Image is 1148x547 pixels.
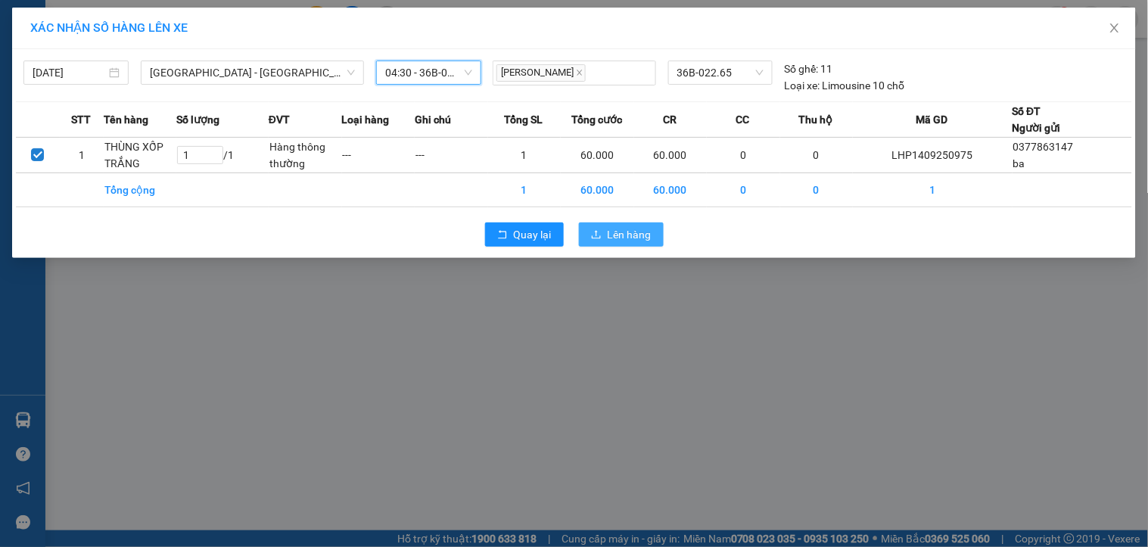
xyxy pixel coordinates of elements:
button: Close [1094,8,1136,50]
td: Hàng thông thường [269,138,342,173]
span: close [1109,22,1121,34]
span: Số lượng [176,111,219,128]
span: Loại xe: [785,77,820,94]
div: 11 [785,61,833,77]
span: 0377863147 [1013,141,1074,153]
input: 14/09/2025 [33,64,106,81]
span: Mã GD [916,111,948,128]
strong: CÔNG TY TNHH VĨNH QUANG [29,12,110,61]
span: Tổng SL [505,111,543,128]
td: 0 [707,138,780,173]
td: 1 [60,138,104,173]
span: Tên hàng [104,111,148,128]
td: --- [342,138,415,173]
span: Số ghế: [785,61,819,77]
strong: PHIẾU GỬI HÀNG [32,64,108,97]
td: --- [415,138,488,173]
td: 60.000 [634,173,708,207]
span: rollback [497,229,508,241]
td: 1 [853,173,1012,207]
td: / 1 [176,138,269,173]
span: Tổng cước [571,111,622,128]
button: rollbackQuay lại [485,222,564,247]
span: Loại hàng [342,111,390,128]
strong: Hotline : 0889 23 23 23 [20,100,119,111]
img: logo [8,42,17,113]
td: 1 [488,138,562,173]
span: Ghi chú [415,111,451,128]
td: 60.000 [561,138,634,173]
td: THÙNG XỐP TRẮNG [104,138,177,173]
td: 0 [780,173,854,207]
div: Limousine 10 chỗ [785,77,905,94]
div: Số ĐT Người gửi [1013,103,1061,136]
td: LHP1409250975 [853,138,1012,173]
span: close [576,69,583,76]
td: 0 [707,173,780,207]
span: 36B-022.65 [677,61,764,84]
span: Quay lại [514,226,552,243]
span: Thanh Hóa - Tây Hồ (HN) [150,61,355,84]
span: CR [663,111,677,128]
span: XÁC NHẬN SỐ HÀNG LÊN XE [30,20,188,35]
span: upload [591,229,602,241]
span: LHP1409250975 [122,49,250,69]
span: Lên hàng [608,226,652,243]
td: 60.000 [634,138,708,173]
span: 04:30 - 36B-022.65 [385,61,472,84]
span: STT [71,111,91,128]
td: Tổng cộng [104,173,177,207]
td: 1 [488,173,562,207]
td: 60.000 [561,173,634,207]
span: Thu hộ [799,111,833,128]
button: uploadLên hàng [579,222,664,247]
td: 0 [780,138,854,173]
span: CC [736,111,750,128]
span: [PERSON_NAME] [496,64,586,82]
span: down [347,68,356,77]
span: ĐVT [269,111,290,128]
span: ba [1013,157,1025,169]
